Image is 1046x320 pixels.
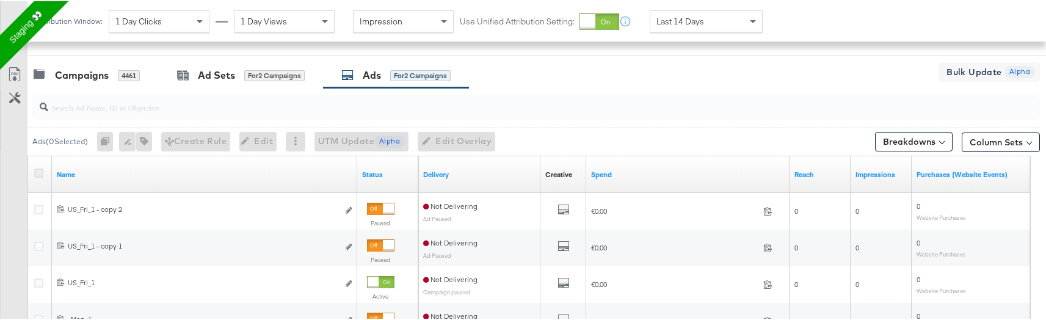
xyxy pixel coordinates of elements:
[545,169,572,178] a: Shows the creative associated with your ad.
[244,69,305,80] div: for 2 Campaigns
[591,205,758,214] span: €0.00
[591,169,785,178] a: The total amount spent to date.
[423,169,536,178] a: Reflects the ability of your Ad to achieve delivery.
[917,274,920,283] span: 0
[855,169,907,178] a: The number of times your ad was served. On mobile apps an ad is counted as served the first time ...
[1004,65,1035,76] span: Alpha
[545,169,572,178] div: Creative
[115,15,162,26] span: 1 Day Clicks
[57,169,352,178] a: Ad Name.
[32,135,88,146] div: Ads ( 0 Selected)
[55,67,109,81] div: Campaigns
[794,278,798,288] span: 0
[423,310,478,319] span: Not Delivering
[875,131,953,150] button: Breakdowns
[917,169,1029,178] a: The number of times a purchase was made tracked by your Custom Audience pixel on your website aft...
[962,131,1040,151] button: Column Sets
[794,205,798,214] span: 0
[97,131,119,150] div: 0
[917,286,966,293] sub: Website Purchases
[460,15,575,26] label: Use Unified Attribution Setting:
[423,250,451,258] sub: Ad Paused
[360,15,402,26] span: Impression
[917,310,920,319] span: 0
[591,242,758,251] span: €0.00
[917,213,966,220] sub: Website Purchases
[37,16,103,24] div: Attribution Window:
[855,278,859,288] span: 0
[794,242,798,251] span: 0
[917,237,920,246] span: 0
[794,169,846,178] a: The number of people your ad was served to.
[423,237,478,246] span: Not Delivering
[423,274,478,283] span: Not Delivering
[656,15,704,26] span: Last 14 Days
[363,67,381,81] div: Ads
[367,291,394,299] label: Active
[855,242,859,251] span: 0
[68,277,338,286] div: US_Fri_1
[917,249,966,256] sub: Website Purchases
[68,203,338,213] div: US_Fri_1 - copy 2
[591,278,758,288] span: €0.00
[855,205,859,214] span: 0
[118,69,140,80] div: 4461
[423,287,471,294] sub: Campaign paused
[946,64,1001,79] span: Bulk Update
[917,200,920,209] span: 0
[68,240,338,250] div: US_Fri_1 - copy 1
[362,169,413,178] a: Shows the current state of your Ad.
[423,200,478,209] span: Not Delivering
[241,15,287,26] span: 1 Day Views
[367,255,394,263] label: Paused
[367,218,394,226] label: Paused
[390,69,451,80] div: for 2 Campaigns
[48,89,948,113] input: Search Ad Name, ID or Objective
[198,67,235,81] div: Ad Sets
[939,61,1040,81] button: Bulk Update Alpha
[423,214,451,221] sub: Ad Paused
